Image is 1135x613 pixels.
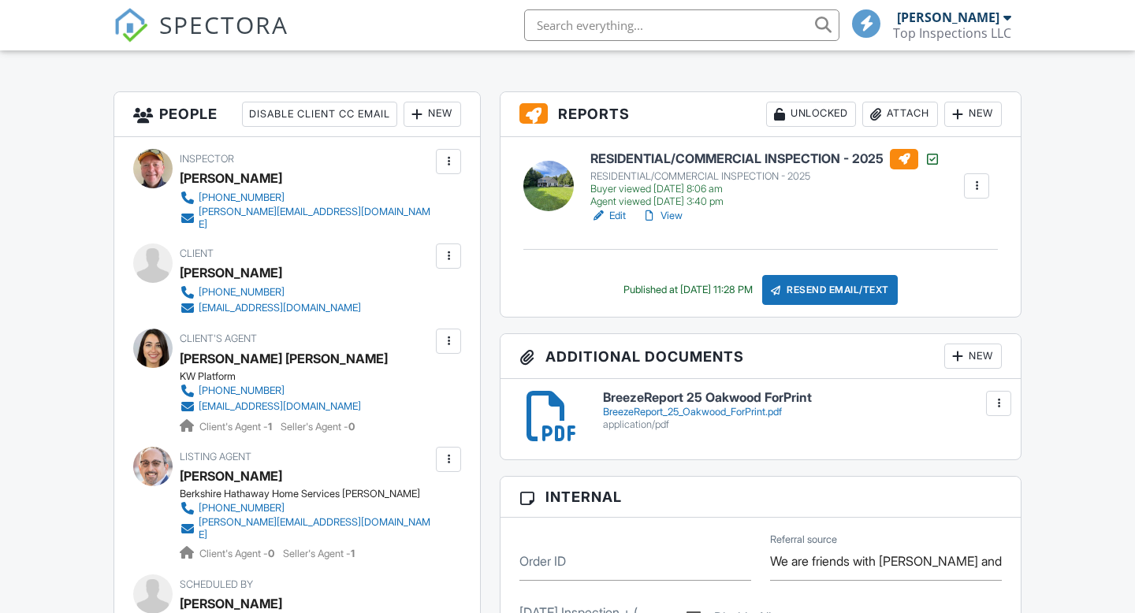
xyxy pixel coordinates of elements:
h3: People [114,92,480,137]
a: [PERSON_NAME] [PERSON_NAME] [180,347,388,370]
div: [PERSON_NAME][EMAIL_ADDRESS][DOMAIN_NAME] [199,516,432,541]
div: Buyer viewed [DATE] 8:06 am [590,183,940,195]
a: [PHONE_NUMBER] [180,284,361,300]
a: BreezeReport 25 Oakwood ForPrint BreezeReport_25_Oakwood_ForPrint.pdf application/pdf [603,391,1002,431]
h6: RESIDENTIAL/COMMERCIAL INSPECTION - 2025 [590,149,940,169]
input: Search everything... [524,9,839,41]
div: Unlocked [766,102,856,127]
a: Edit [590,208,626,224]
div: Agent viewed [DATE] 3:40 pm [590,195,940,208]
div: Attach [862,102,938,127]
a: [PERSON_NAME] [180,464,282,488]
div: New [944,344,1002,369]
div: [PERSON_NAME] [897,9,999,25]
a: [PHONE_NUMBER] [180,190,432,206]
h3: Internal [501,477,1021,518]
span: Client's Agent - [199,421,274,433]
div: application/pdf [603,418,1002,431]
div: [PHONE_NUMBER] [199,191,285,204]
div: [PHONE_NUMBER] [199,286,285,299]
div: [EMAIL_ADDRESS][DOMAIN_NAME] [199,400,361,413]
span: Seller's Agent - [283,548,355,559]
div: New [944,102,1002,127]
span: Listing Agent [180,451,251,463]
span: Seller's Agent - [281,421,355,433]
strong: 0 [348,421,355,433]
div: RESIDENTIAL/COMMERCIAL INSPECTION - 2025 [590,170,940,183]
div: Berkshire Hathaway Home Services [PERSON_NAME] [180,488,445,500]
div: New [404,102,461,127]
a: View [642,208,683,224]
div: [PERSON_NAME][EMAIL_ADDRESS][DOMAIN_NAME] [199,206,432,231]
div: [PHONE_NUMBER] [199,502,285,515]
div: [PERSON_NAME] [180,166,282,190]
strong: 1 [351,548,355,559]
div: Published at [DATE] 11:28 PM [623,284,753,296]
span: SPECTORA [159,8,288,41]
label: Referral source [770,533,837,547]
img: The Best Home Inspection Software - Spectora [113,8,148,43]
a: SPECTORA [113,21,288,54]
div: KW Platform [180,370,388,383]
label: Order ID [519,552,566,570]
span: Client's Agent [180,333,257,344]
h3: Reports [501,92,1021,137]
a: [EMAIL_ADDRESS][DOMAIN_NAME] [180,399,375,414]
span: Scheduled By [180,578,253,590]
span: Client [180,247,214,259]
a: RESIDENTIAL/COMMERCIAL INSPECTION - 2025 RESIDENTIAL/COMMERCIAL INSPECTION - 2025 Buyer viewed [D... [590,149,940,209]
div: BreezeReport_25_Oakwood_ForPrint.pdf [603,406,1002,418]
a: [PHONE_NUMBER] [180,500,432,516]
div: Top Inspections LLC [893,25,1011,41]
strong: 0 [268,548,274,559]
a: [EMAIL_ADDRESS][DOMAIN_NAME] [180,300,361,316]
h6: BreezeReport 25 Oakwood ForPrint [603,391,1002,405]
h3: Additional Documents [501,334,1021,379]
strong: 1 [268,421,272,433]
div: Resend Email/Text [762,275,898,305]
span: Client's Agent - [199,548,277,559]
span: Inspector [180,153,234,165]
a: [PERSON_NAME][EMAIL_ADDRESS][DOMAIN_NAME] [180,206,432,231]
a: [PERSON_NAME][EMAIL_ADDRESS][DOMAIN_NAME] [180,516,432,541]
a: [PHONE_NUMBER] [180,383,375,399]
div: [PERSON_NAME] [180,261,282,284]
div: Disable Client CC Email [242,102,397,127]
div: [EMAIL_ADDRESS][DOMAIN_NAME] [199,302,361,314]
div: [PHONE_NUMBER] [199,385,285,397]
